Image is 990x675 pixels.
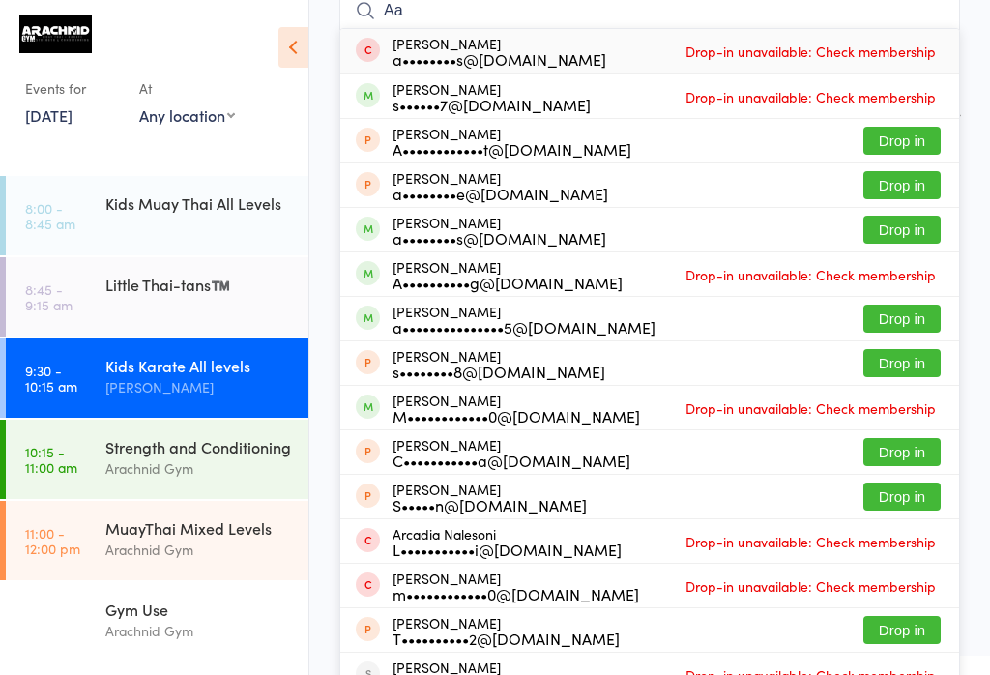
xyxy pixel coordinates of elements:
a: 8:45 -9:15 amLittle Thai-tans™️ [6,257,308,337]
div: [PERSON_NAME] [393,437,630,468]
div: a••••••••s@[DOMAIN_NAME] [393,51,606,67]
time: 12:00 - 1:00 pm [25,606,73,637]
div: [PERSON_NAME] [393,393,640,424]
div: Arachnid Gym [105,457,292,480]
a: [DATE] [25,104,73,126]
div: MuayThai Mixed Levels [105,517,292,539]
div: [PERSON_NAME] [393,348,605,379]
span: Drop-in unavailable: Check membership [681,527,941,556]
span: Drop-in unavailable: Check membership [681,37,941,66]
button: Drop in [863,171,941,199]
div: [PERSON_NAME] [393,81,591,112]
a: 9:30 -10:15 amKids Karate All levels[PERSON_NAME] [6,338,308,418]
button: Drop in [863,349,941,377]
div: [PERSON_NAME] [393,259,623,290]
time: 9:30 - 10:15 am [25,363,77,394]
a: 8:00 -8:45 amKids Muay Thai All Levels [6,176,308,255]
div: T••••••••••2@[DOMAIN_NAME] [393,631,620,646]
div: A••••••••••g@[DOMAIN_NAME] [393,275,623,290]
div: m••••••••••••0@[DOMAIN_NAME] [393,586,639,602]
span: Drop-in unavailable: Check membership [681,394,941,423]
button: Drop in [863,616,941,644]
div: Kids Muay Thai All Levels [105,192,292,214]
div: Arcadia Nalesoni [393,526,622,557]
div: Little Thai-tans™️ [105,274,292,295]
div: Events for [25,73,120,104]
time: 10:15 - 11:00 am [25,444,77,475]
div: [PERSON_NAME] [393,571,639,602]
button: Drop in [863,127,941,155]
div: a••••••••s@[DOMAIN_NAME] [393,230,606,246]
div: S•••••n@[DOMAIN_NAME] [393,497,587,513]
time: 8:45 - 9:15 am [25,281,73,312]
div: A••••••••••••t@[DOMAIN_NAME] [393,141,631,157]
div: s••••••7@[DOMAIN_NAME] [393,97,591,112]
span: Drop-in unavailable: Check membership [681,572,941,601]
div: [PERSON_NAME] [393,215,606,246]
div: C•••••••••••a@[DOMAIN_NAME] [393,453,630,468]
a: 12:00 -1:00 pmGym UseArachnid Gym [6,582,308,661]
div: M••••••••••••0@[DOMAIN_NAME] [393,408,640,424]
button: Drop in [863,216,941,244]
div: At [139,73,235,104]
time: 8:00 - 8:45 am [25,200,75,231]
div: L•••••••••••i@[DOMAIN_NAME] [393,542,622,557]
div: Kids Karate All levels [105,355,292,376]
div: Strength and Conditioning [105,436,292,457]
div: a••••••••e@[DOMAIN_NAME] [393,186,608,201]
div: [PERSON_NAME] [393,615,620,646]
button: Drop in [863,438,941,466]
div: [PERSON_NAME] [393,304,655,335]
div: [PERSON_NAME] [393,36,606,67]
button: Drop in [863,305,941,333]
a: 10:15 -11:00 amStrength and ConditioningArachnid Gym [6,420,308,499]
div: [PERSON_NAME] [393,170,608,201]
button: Drop in [863,483,941,511]
div: [PERSON_NAME] [393,482,587,513]
time: 11:00 - 12:00 pm [25,525,80,556]
div: a•••••••••••••••5@[DOMAIN_NAME] [393,319,655,335]
div: s••••••••8@[DOMAIN_NAME] [393,364,605,379]
div: [PERSON_NAME] [393,126,631,157]
div: Any location [139,104,235,126]
div: Gym Use [105,599,292,620]
img: Arachnid Gym [19,15,92,53]
span: Drop-in unavailable: Check membership [681,82,941,111]
div: Arachnid Gym [105,539,292,561]
a: 11:00 -12:00 pmMuayThai Mixed LevelsArachnid Gym [6,501,308,580]
span: Drop-in unavailable: Check membership [681,260,941,289]
div: [PERSON_NAME] [105,376,292,398]
div: Arachnid Gym [105,620,292,642]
